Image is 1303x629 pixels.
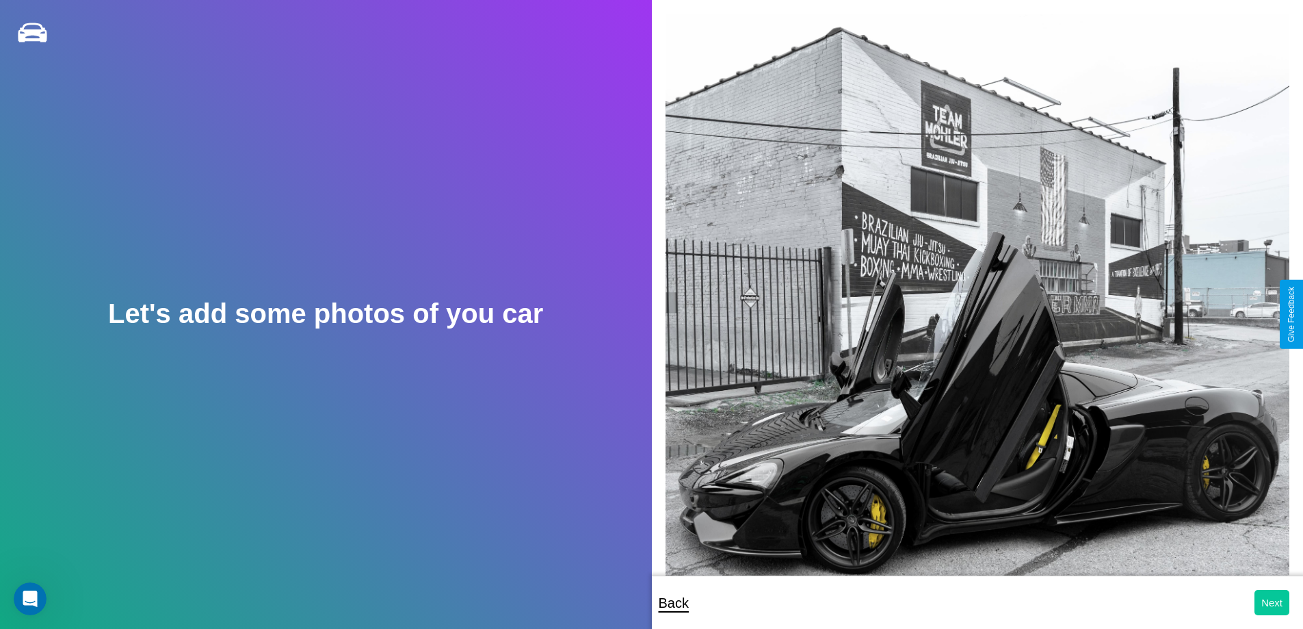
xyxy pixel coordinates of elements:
[14,582,47,615] iframe: Intercom live chat
[1254,590,1289,615] button: Next
[1287,287,1296,342] div: Give Feedback
[659,591,689,615] p: Back
[666,14,1290,601] img: posted
[108,298,543,329] h2: Let's add some photos of you car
